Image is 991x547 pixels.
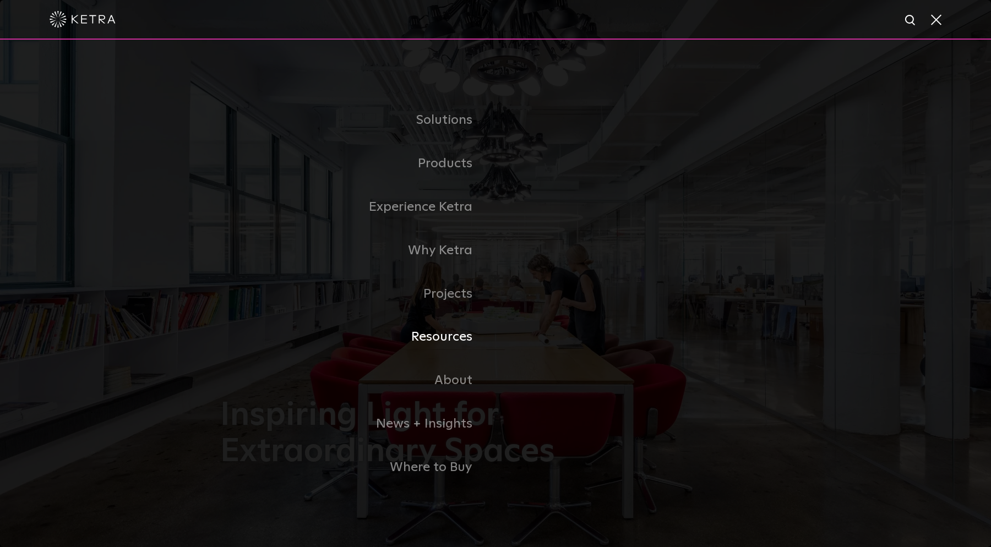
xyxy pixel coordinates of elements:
a: Products [220,142,495,185]
a: Where to Buy [220,446,495,489]
a: Resources [220,315,495,359]
a: Projects [220,272,495,316]
div: Navigation Menu [220,99,771,489]
a: Experience Ketra [220,185,495,229]
a: Why Ketra [220,229,495,272]
a: News + Insights [220,402,495,446]
a: About [220,359,495,402]
a: Solutions [220,99,495,142]
img: search icon [904,14,918,28]
img: ketra-logo-2019-white [50,11,116,28]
